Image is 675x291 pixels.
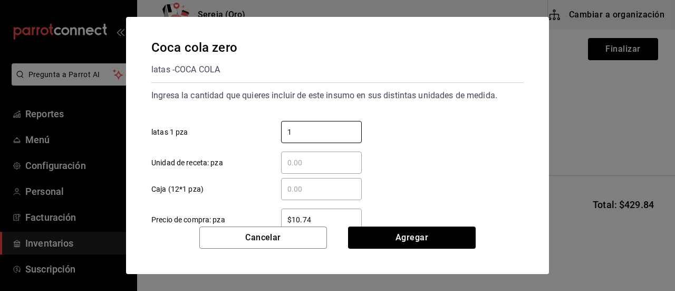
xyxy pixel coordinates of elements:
input: Unidad de receta: pza [281,156,362,169]
input: latas 1 pza [281,126,362,138]
button: Agregar [348,227,476,249]
span: Precio de compra: pza [151,214,225,226]
div: latas - COCA COLA [151,61,237,78]
span: Unidad de receta: pza [151,157,223,168]
input: Caja (12*1 pza) [281,183,362,195]
span: latas 1 pza [151,127,188,138]
div: Coca cola zero [151,38,237,57]
span: Caja (12*1 pza) [151,184,204,195]
div: Ingresa la cantidad que quieres incluir de este insumo en sus distintas unidades de medida. [151,87,524,104]
input: Precio de compra: pza [281,213,362,226]
button: Cancelar [199,227,327,249]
